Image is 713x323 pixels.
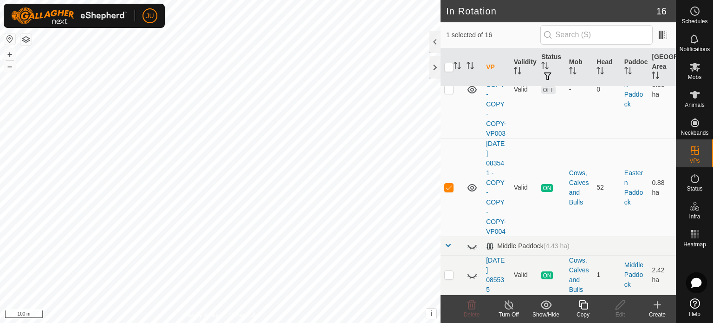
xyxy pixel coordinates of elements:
span: (4.43 ha) [544,242,570,250]
span: ON [541,184,552,192]
input: Search (S) [540,25,653,45]
td: 52 [593,138,621,237]
p-sorticon: Activate to sort [596,68,604,76]
span: Help [689,311,700,317]
span: Neckbands [681,130,708,136]
span: VPs [689,158,700,164]
a: Eastern Paddock [624,71,643,108]
span: Heatmap [683,242,706,247]
button: i [426,309,436,319]
a: Middle Paddock [624,261,643,288]
td: 2.42 ha [648,255,676,295]
span: Delete [464,311,480,318]
div: Edit [602,310,639,319]
div: Show/Hide [527,310,564,319]
th: Validity [510,48,538,86]
th: Mob [565,48,593,86]
span: Notifications [680,46,710,52]
p-sorticon: Activate to sort [569,68,577,76]
span: JU [146,11,154,21]
span: Status [687,186,702,191]
span: Schedules [681,19,707,24]
div: Create [639,310,676,319]
td: Valid [510,255,538,295]
p-sorticon: Activate to sort [652,73,659,80]
td: 0 [593,40,621,138]
th: Paddock [621,48,648,86]
p-sorticon: Activate to sort [514,68,521,76]
a: [DATE] 083541 - COPY - COPY - COPY-VP003 [486,42,506,137]
td: 0.88 ha [648,138,676,237]
span: Infra [689,214,700,219]
span: Mobs [688,74,701,80]
a: Help [676,295,713,321]
p-sorticon: Activate to sort [454,63,461,71]
div: Cows, Calves and Bulls [569,256,590,295]
button: Map Layers [20,34,32,45]
span: 1 selected of 16 [446,30,540,40]
div: Turn Off [490,310,527,319]
button: – [4,61,15,72]
p-sorticon: Activate to sort [541,63,549,71]
button: Reset Map [4,33,15,45]
a: [DATE] 083541 - COPY - COPY - COPY-VP004 [486,140,506,235]
td: Valid [510,138,538,237]
td: 1 [593,255,621,295]
div: Copy [564,310,602,319]
a: [DATE] 085535 [486,257,505,293]
th: Head [593,48,621,86]
span: OFF [541,86,555,94]
div: Cows, Calves and Bulls [569,168,590,207]
a: Eastern Paddock [624,169,643,206]
p-sorticon: Activate to sort [467,63,474,71]
th: [GEOGRAPHIC_DATA] Area [648,48,676,86]
div: - [569,85,590,94]
span: i [430,310,432,317]
span: Animals [685,102,705,108]
th: Status [538,48,565,86]
h2: In Rotation [446,6,656,17]
th: VP [482,48,510,86]
button: + [4,49,15,60]
img: Gallagher Logo [11,7,127,24]
span: ON [541,271,552,279]
td: 0.86 ha [648,40,676,138]
a: Contact Us [229,311,257,319]
a: Privacy Policy [184,311,219,319]
span: 16 [656,4,667,18]
td: Valid [510,40,538,138]
p-sorticon: Activate to sort [624,68,632,76]
div: Middle Paddock [486,242,570,250]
